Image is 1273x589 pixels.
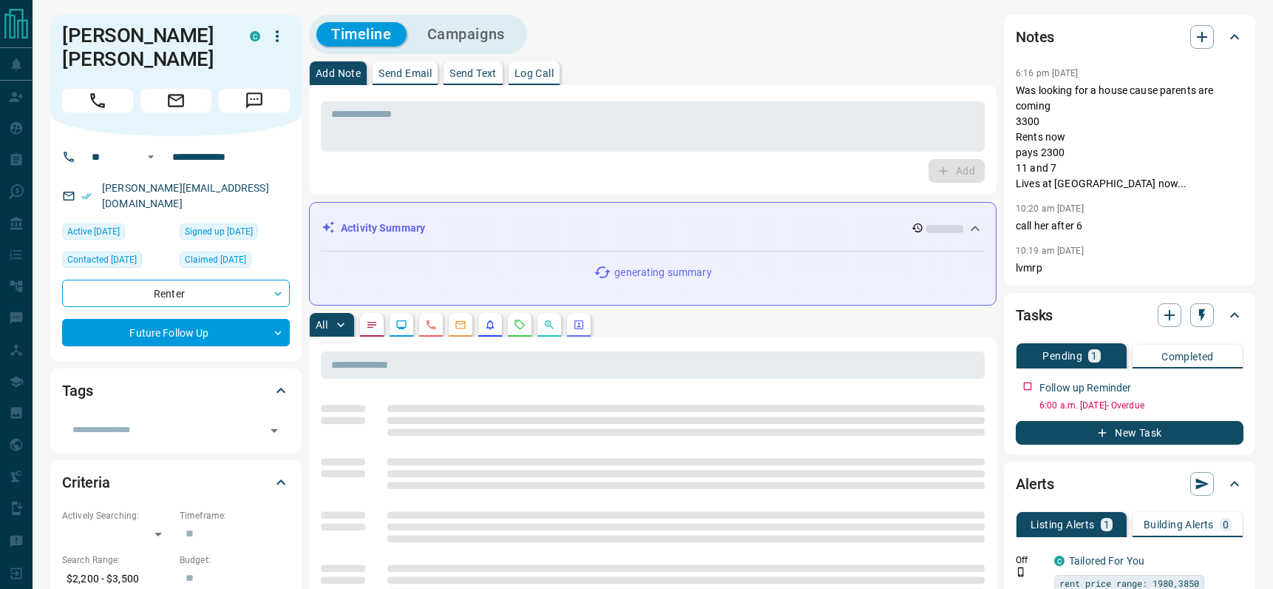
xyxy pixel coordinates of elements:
div: Mon May 26 2025 [62,252,172,272]
div: condos.ca [1054,556,1065,566]
p: 6:00 a.m. [DATE] - Overdue [1039,399,1243,412]
svg: Listing Alerts [484,319,496,331]
button: Campaigns [413,22,520,47]
svg: Emails [455,319,466,331]
p: 10:20 am [DATE] [1016,203,1084,214]
p: Send Text [449,68,497,78]
div: Future Follow Up [62,319,290,346]
p: 1 [1104,519,1110,530]
p: Log Call [515,68,554,78]
div: Thu May 15 2025 [180,223,290,244]
svg: Email Verified [81,191,92,201]
div: condos.ca [250,31,260,41]
svg: Opportunities [543,319,555,331]
span: Email [140,89,211,112]
p: Actively Searching: [62,509,172,522]
span: Contacted [DATE] [67,252,137,267]
button: Open [142,148,160,166]
svg: Requests [514,319,526,331]
p: Add Note [316,68,361,78]
h2: Notes [1016,25,1054,49]
span: Message [219,89,290,112]
p: Was looking for a house cause parents are coming 3300 Rents now pays 2300 11 and 7 Lives at [GEOG... [1016,83,1243,192]
p: 1 [1091,351,1097,361]
p: lvmrp [1016,260,1243,276]
div: Tasks [1016,297,1243,333]
p: Listing Alerts [1031,519,1095,530]
svg: Calls [425,319,437,331]
div: Criteria [62,465,290,500]
button: Open [264,420,285,441]
h2: Tasks [1016,303,1053,327]
span: Call [62,89,133,112]
span: Claimed [DATE] [185,252,246,267]
h2: Alerts [1016,472,1054,496]
svg: Notes [366,319,378,331]
div: Activity Summary [322,215,984,242]
p: Building Alerts [1144,519,1214,530]
div: Tags [62,373,290,408]
p: Pending [1042,351,1082,361]
p: Budget: [180,553,290,567]
svg: Agent Actions [573,319,585,331]
p: 10:19 am [DATE] [1016,246,1084,256]
p: Completed [1161,351,1214,362]
p: Activity Summary [341,221,425,236]
div: Notes [1016,19,1243,55]
p: Off [1016,553,1045,567]
p: call her after 6 [1016,218,1243,234]
div: Sat Sep 13 2025 [62,223,172,244]
div: Fri May 16 2025 [180,252,290,272]
a: Tailored For You [1069,555,1144,567]
button: New Task [1016,421,1243,445]
p: 0 [1223,519,1229,530]
button: Timeline [316,22,407,47]
p: Search Range: [62,553,172,567]
span: Active [DATE] [67,224,120,239]
div: Alerts [1016,466,1243,502]
p: Follow up Reminder [1039,380,1131,396]
a: [PERSON_NAME][EMAIL_ADDRESS][DOMAIN_NAME] [102,182,269,209]
p: generating summary [614,265,711,280]
p: Send Email [378,68,432,78]
h2: Tags [62,379,92,403]
p: All [316,320,327,330]
p: Timeframe: [180,509,290,522]
div: Renter [62,280,290,307]
h1: [PERSON_NAME] [PERSON_NAME] [62,24,228,71]
p: 6:16 pm [DATE] [1016,68,1079,78]
svg: Lead Browsing Activity [396,319,407,331]
svg: Push Notification Only [1016,567,1026,577]
span: Signed up [DATE] [185,224,253,239]
h2: Criteria [62,471,110,494]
